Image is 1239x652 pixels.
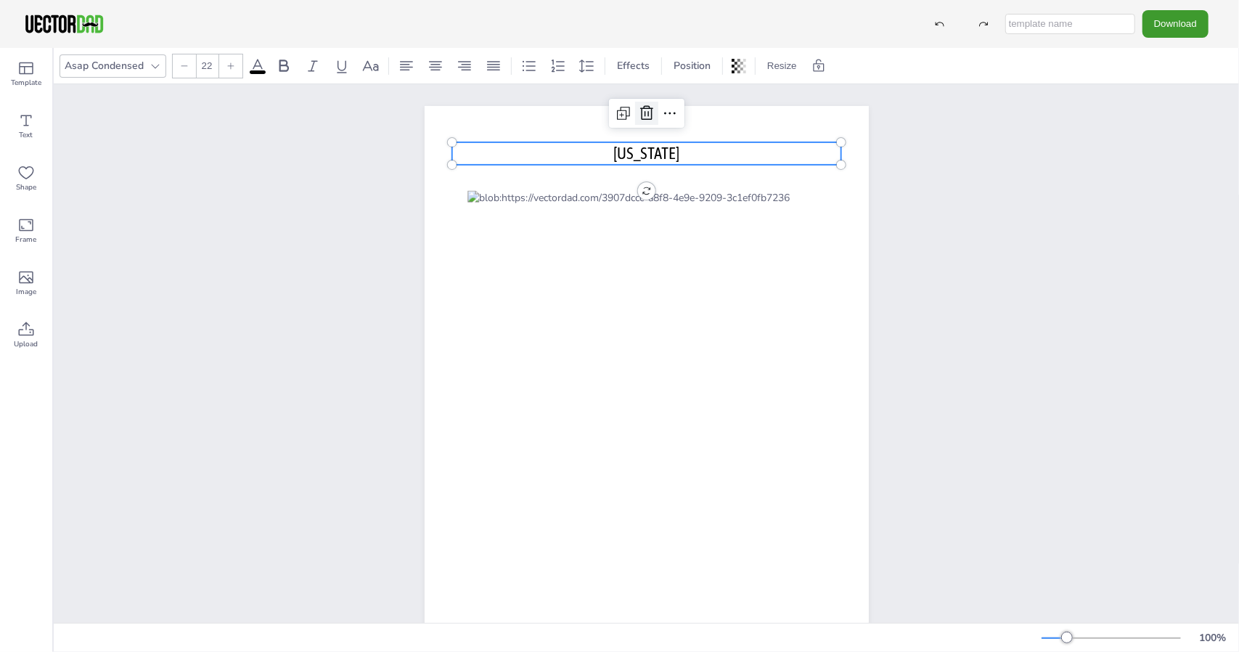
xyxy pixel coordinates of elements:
div: Asap Condensed [62,56,147,76]
button: Download [1142,10,1209,37]
span: Template [11,77,41,89]
span: Upload [15,338,38,350]
input: template name [1005,14,1135,34]
span: Image [16,286,36,298]
button: Resize [761,54,803,78]
span: Shape [16,182,36,193]
span: Frame [16,234,37,245]
div: 100 % [1195,631,1230,645]
span: [US_STATE] [613,144,679,163]
span: Position [671,59,713,73]
span: Effects [614,59,653,73]
span: Text [20,129,33,141]
img: VectorDad-1.png [23,13,105,35]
